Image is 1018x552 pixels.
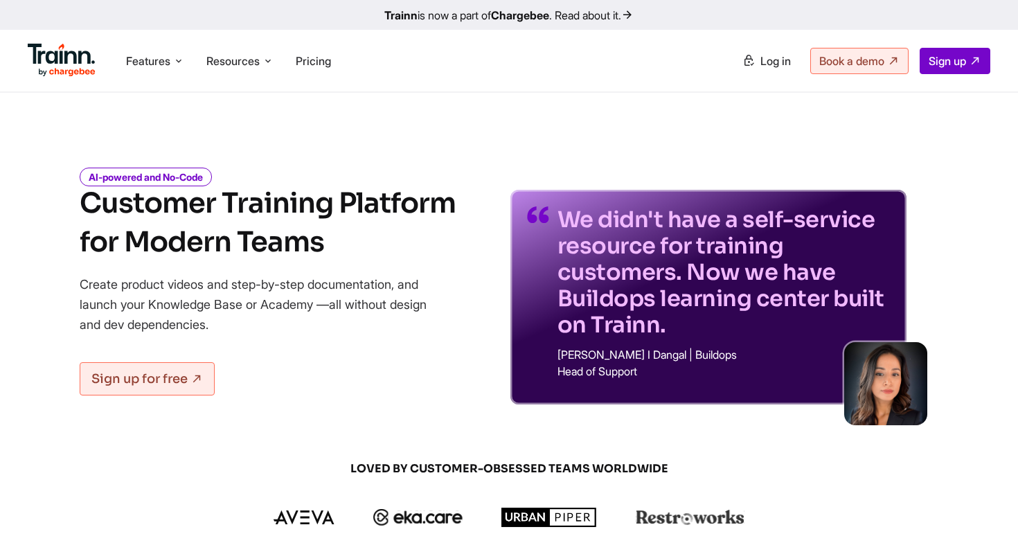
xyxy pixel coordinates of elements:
b: Chargebee [491,8,549,22]
a: Book a demo [810,48,909,74]
p: Create product videos and step-by-step documentation, and launch your Knowledge Base or Academy —... [80,274,447,335]
span: Resources [206,53,260,69]
b: Trainn [384,8,418,22]
img: Trainn Logo [28,44,96,77]
img: sabina-buildops.d2e8138.png [844,342,927,425]
h1: Customer Training Platform for Modern Teams [80,184,456,262]
a: Log in [734,48,799,73]
img: ekacare logo [373,509,463,526]
img: aveva logo [274,510,334,524]
span: Features [126,53,170,69]
p: We didn't have a self-service resource for training customers. Now we have Buildops learning cent... [557,206,890,338]
span: Log in [760,54,791,68]
span: LOVED BY CUSTOMER-OBSESSED TEAMS WORLDWIDE [177,461,841,477]
i: AI-powered and No-Code [80,168,212,186]
img: quotes-purple.41a7099.svg [527,206,549,223]
span: Sign up [929,54,966,68]
a: Sign up for free [80,362,215,395]
p: [PERSON_NAME] I Dangal | Buildops [557,349,890,360]
span: Book a demo [819,54,884,68]
img: restroworks logo [636,510,744,525]
a: Pricing [296,54,331,68]
p: Head of Support [557,366,890,377]
a: Sign up [920,48,990,74]
img: urbanpiper logo [501,508,597,527]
